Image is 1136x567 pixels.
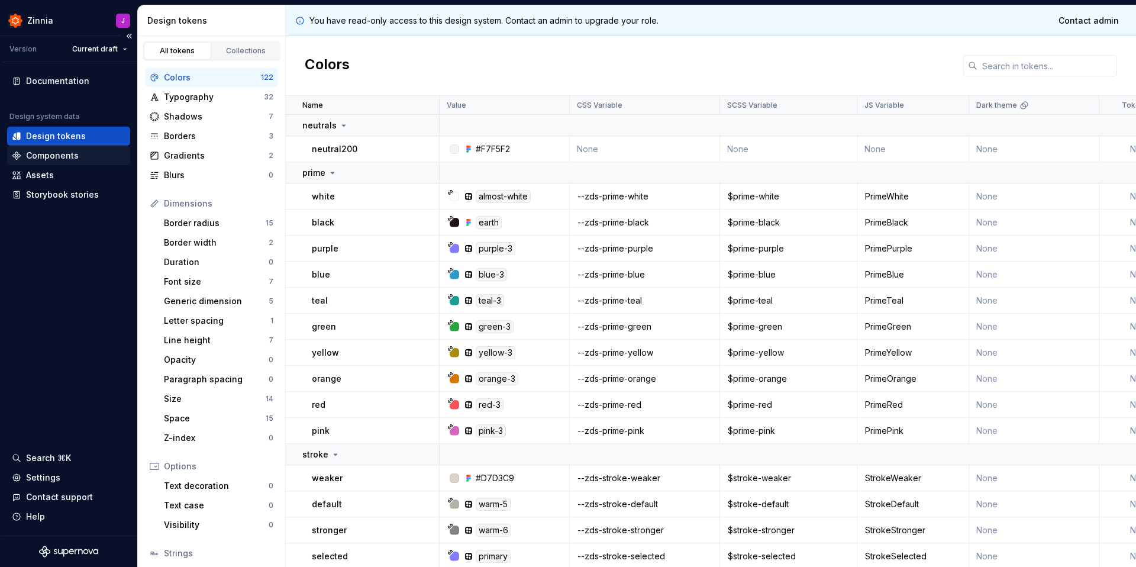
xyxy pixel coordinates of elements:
a: Line height7 [159,331,278,350]
div: PrimeTeal [858,295,968,307]
a: Duration0 [159,253,278,272]
p: weaker [312,472,343,484]
p: Name [302,101,323,110]
div: Search ⌘K [26,452,71,464]
p: stronger [312,524,347,536]
p: pink [312,425,330,437]
div: 1 [270,316,273,326]
a: Design tokens [7,127,130,146]
a: Text case0 [159,496,278,515]
div: earth [476,216,502,229]
div: $prime-red [721,399,856,411]
div: 3 [269,131,273,141]
div: Strings [164,547,273,559]
div: PrimeOrange [858,373,968,385]
img: 45b30344-6175-44f5-928b-e1fa7fb9357c.png [8,14,22,28]
div: Contact support [26,491,93,503]
div: almost-white [476,190,531,203]
div: Line height [164,334,269,346]
a: Generic dimension5 [159,292,278,311]
div: Components [26,150,79,162]
div: StrokeWeaker [858,472,968,484]
div: Font size [164,276,269,288]
div: 2 [269,238,273,247]
td: None [969,491,1099,517]
p: teal [312,295,328,307]
a: Typography32 [145,88,278,107]
span: Contact admin [1058,15,1119,27]
div: PrimeRed [858,399,968,411]
div: $stroke-default [721,498,856,510]
p: blue [312,269,330,281]
p: neutrals [302,120,337,131]
div: $prime-yellow [721,347,856,359]
div: warm-6 [476,524,511,537]
div: blue-3 [476,268,507,281]
div: --zds-prime-blue [570,269,719,281]
div: PrimeBlue [858,269,968,281]
div: PrimePurple [858,243,968,254]
a: Borders3 [145,127,278,146]
div: Storybook stories [26,189,99,201]
td: None [969,288,1099,314]
div: $prime-black [721,217,856,228]
div: Paragraph spacing [164,373,269,385]
div: 15 [266,218,273,228]
div: warm-5 [476,498,511,511]
a: Text decoration0 [159,476,278,495]
div: 0 [269,481,273,491]
div: --zds-stroke-weaker [570,472,719,484]
td: None [969,183,1099,210]
svg: Supernova Logo [39,546,98,558]
a: Border width2 [159,233,278,252]
div: Documentation [26,75,89,87]
td: None [969,465,1099,491]
div: 2 [269,151,273,160]
a: Letter spacing1 [159,311,278,330]
input: Search in tokens... [977,55,1117,76]
a: Size14 [159,389,278,408]
div: 0 [269,501,273,510]
p: prime [302,167,325,179]
td: None [969,340,1099,366]
div: PrimePink [858,425,968,437]
p: red [312,399,325,411]
p: selected [312,550,348,562]
p: purple [312,243,338,254]
div: Dimensions [164,198,273,210]
div: 0 [269,520,273,530]
p: yellow [312,347,339,359]
div: red-3 [476,398,504,411]
div: 7 [269,277,273,286]
div: $prime-blue [721,269,856,281]
a: Colors122 [145,68,278,87]
div: StrokeDefault [858,498,968,510]
div: 14 [266,394,273,404]
td: None [969,262,1099,288]
p: SCSS Variable [727,101,777,110]
div: --zds-stroke-selected [570,550,719,562]
div: 15 [266,414,273,423]
div: All tokens [148,46,207,56]
div: $prime-teal [721,295,856,307]
p: Dark theme [976,101,1017,110]
div: 122 [261,73,273,82]
div: --zds-stroke-default [570,498,719,510]
h2: Colors [305,55,350,76]
a: Z-index0 [159,429,278,447]
div: $stroke-weaker [721,472,856,484]
p: green [312,321,336,333]
div: Border radius [164,217,266,229]
div: Settings [26,472,60,484]
button: Current draft [67,41,133,57]
button: Collapse sidebar [121,28,137,44]
div: Assets [26,169,54,181]
div: orange-3 [476,372,518,385]
div: #D7D3C9 [476,472,514,484]
td: None [969,366,1099,392]
div: $stroke-selected [721,550,856,562]
div: 32 [264,92,273,102]
a: Opacity0 [159,350,278,369]
div: Design tokens [147,15,280,27]
div: Colors [164,72,261,83]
